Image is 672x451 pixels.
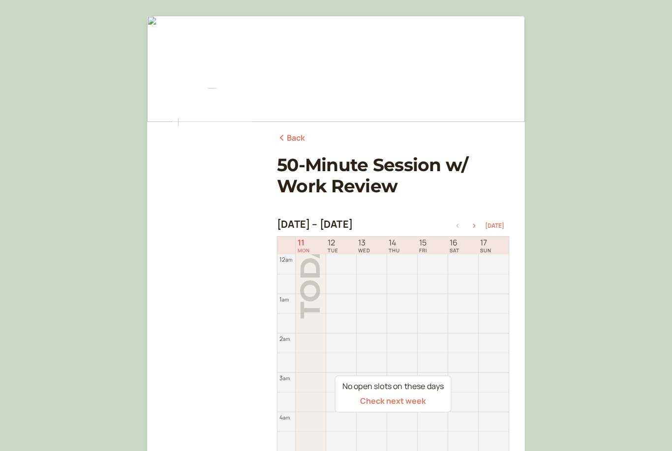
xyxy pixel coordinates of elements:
h1: 50-Minute Session w/ Work Review [277,154,509,197]
button: Check next week [360,396,426,405]
a: Back [277,132,305,145]
div: No open slots on these days [342,380,444,393]
h2: [DATE] – [DATE] [277,218,353,230]
button: [DATE] [485,222,504,229]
